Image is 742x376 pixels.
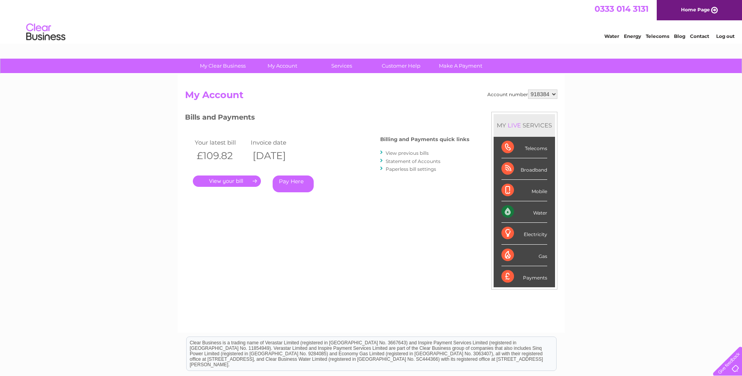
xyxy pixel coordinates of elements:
[380,136,469,142] h4: Billing and Payments quick links
[185,90,557,104] h2: My Account
[193,175,261,187] a: .
[690,33,709,39] a: Contact
[506,122,523,129] div: LIVE
[674,33,685,39] a: Blog
[190,59,255,73] a: My Clear Business
[501,201,547,223] div: Water
[501,266,547,287] div: Payments
[501,137,547,158] div: Telecoms
[249,137,305,148] td: Invoice date
[595,4,649,14] a: 0333 014 3131
[193,148,249,164] th: £109.82
[249,148,305,164] th: [DATE]
[26,20,66,44] img: logo.png
[501,180,547,201] div: Mobile
[386,158,440,164] a: Statement of Accounts
[716,33,735,39] a: Log out
[187,4,556,38] div: Clear Business is a trading name of Verastar Limited (registered in [GEOGRAPHIC_DATA] No. 3667643...
[604,33,619,39] a: Water
[428,59,493,73] a: Make A Payment
[501,223,547,244] div: Electricity
[309,59,374,73] a: Services
[494,114,555,136] div: MY SERVICES
[273,175,314,192] a: Pay Here
[386,150,429,156] a: View previous bills
[646,33,669,39] a: Telecoms
[624,33,641,39] a: Energy
[185,112,469,125] h3: Bills and Payments
[386,166,436,172] a: Paperless bill settings
[250,59,314,73] a: My Account
[501,158,547,180] div: Broadband
[369,59,433,73] a: Customer Help
[501,245,547,266] div: Gas
[193,137,249,148] td: Your latest bill
[487,90,557,99] div: Account number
